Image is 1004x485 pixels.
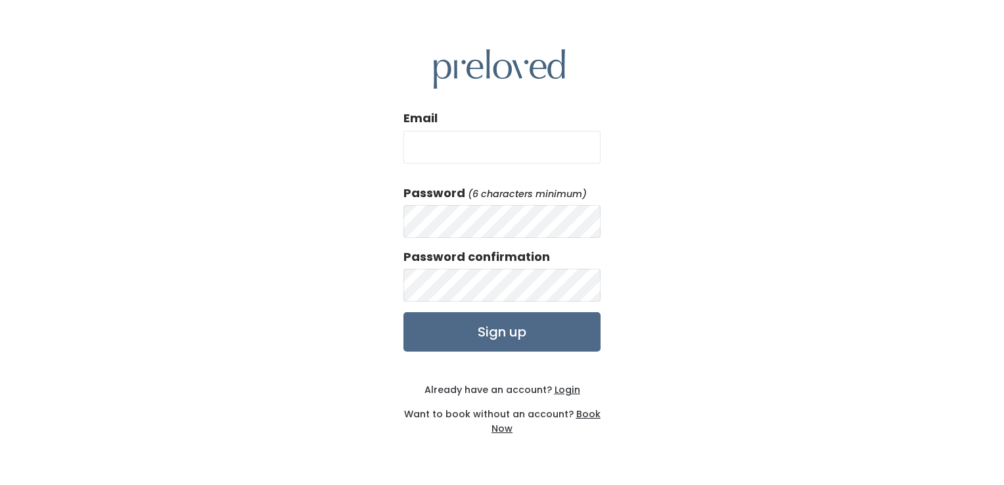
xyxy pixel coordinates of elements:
a: Login [552,383,580,396]
img: preloved logo [434,49,565,88]
input: Sign up [403,312,601,352]
div: Want to book without an account? [403,397,601,435]
u: Login [555,383,580,396]
a: Book Now [491,407,601,434]
label: Password confirmation [403,248,550,266]
div: Already have an account? [403,383,601,397]
em: (6 characters minimum) [468,187,587,200]
label: Password [403,185,465,202]
label: Email [403,110,438,127]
